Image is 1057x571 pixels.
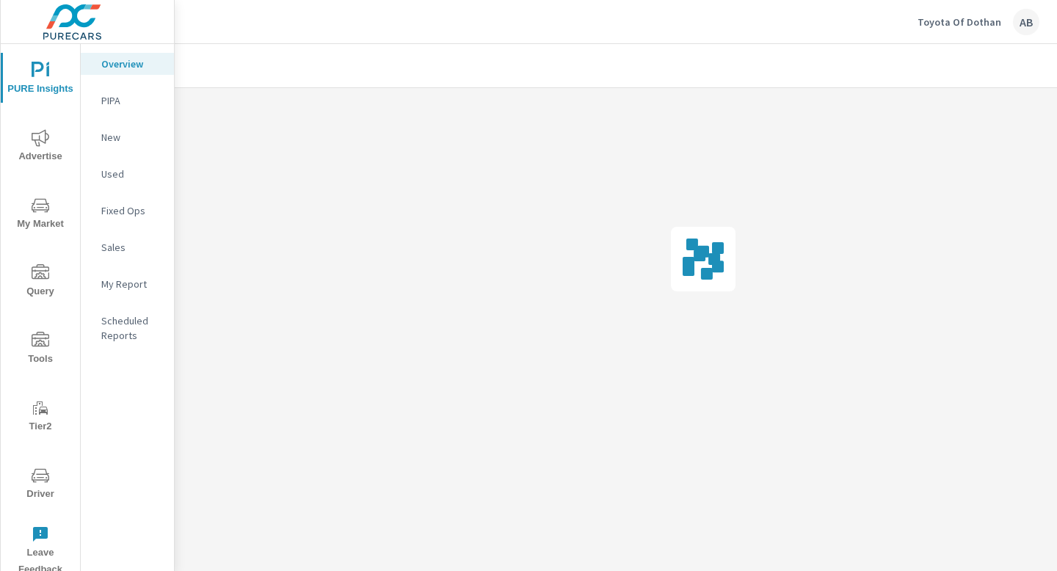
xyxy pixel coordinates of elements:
[101,167,162,181] p: Used
[5,264,76,300] span: Query
[5,467,76,503] span: Driver
[81,90,174,112] div: PIPA
[81,163,174,185] div: Used
[101,203,162,218] p: Fixed Ops
[81,53,174,75] div: Overview
[5,399,76,435] span: Tier2
[1013,9,1039,35] div: AB
[918,15,1001,29] p: Toyota Of Dothan
[5,332,76,368] span: Tools
[101,57,162,71] p: Overview
[101,277,162,291] p: My Report
[101,93,162,108] p: PIPA
[101,313,162,343] p: Scheduled Reports
[81,126,174,148] div: New
[5,62,76,98] span: PURE Insights
[81,273,174,295] div: My Report
[81,200,174,222] div: Fixed Ops
[81,310,174,346] div: Scheduled Reports
[5,129,76,165] span: Advertise
[81,236,174,258] div: Sales
[5,197,76,233] span: My Market
[101,130,162,145] p: New
[101,240,162,255] p: Sales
